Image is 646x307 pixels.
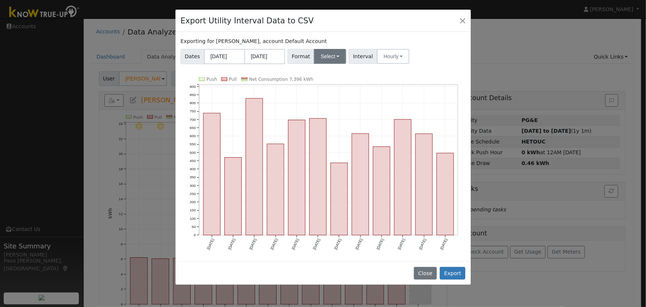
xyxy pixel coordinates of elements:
button: Close [458,15,468,26]
rect: onclick="" [288,120,305,235]
text: 350 [190,175,196,179]
text: 500 [190,151,196,155]
text: 200 [190,200,196,204]
text: 100 [190,217,196,221]
text: 600 [190,134,196,138]
rect: onclick="" [331,163,348,235]
rect: onclick="" [437,153,454,235]
text: 250 [190,192,196,196]
text: [DATE] [355,238,363,250]
button: Select [314,49,346,64]
text: 650 [190,126,196,130]
text: 850 [190,93,196,97]
text: Pull [229,77,237,82]
text: [DATE] [418,238,427,250]
h4: Export Utility Interval Data to CSV [181,15,314,27]
text: 700 [190,118,196,122]
rect: onclick="" [394,119,411,235]
text: 900 [190,84,196,88]
text: [DATE] [206,238,215,250]
text: [DATE] [376,238,385,250]
rect: onclick="" [246,98,263,235]
button: Export [440,267,465,280]
button: Close [414,267,436,280]
rect: onclick="" [309,118,327,235]
rect: onclick="" [224,158,241,235]
span: Interval [349,49,377,64]
rect: onclick="" [203,113,220,235]
text: 150 [190,208,196,212]
label: Exporting for [PERSON_NAME], account Default Account [181,37,327,45]
rect: onclick="" [416,134,433,235]
text: 300 [190,184,196,188]
text: 800 [190,101,196,105]
span: Format [288,49,315,64]
text: [DATE] [227,238,236,250]
text: Push [207,77,217,82]
text: [DATE] [334,238,342,250]
text: 750 [190,109,196,113]
text: 450 [190,159,196,163]
rect: onclick="" [373,147,390,235]
rect: onclick="" [352,133,369,235]
text: [DATE] [312,238,321,250]
text: [DATE] [248,238,257,250]
text: 550 [190,142,196,146]
text: 50 [191,225,196,229]
text: [DATE] [440,238,448,250]
text: Net Consumption 7,396 kWh [249,77,314,82]
text: [DATE] [270,238,278,250]
span: Dates [181,49,204,64]
button: Hourly [377,49,409,64]
text: 400 [190,167,196,171]
text: [DATE] [291,238,299,250]
text: 0 [194,233,196,237]
text: [DATE] [397,238,406,250]
rect: onclick="" [267,144,284,235]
